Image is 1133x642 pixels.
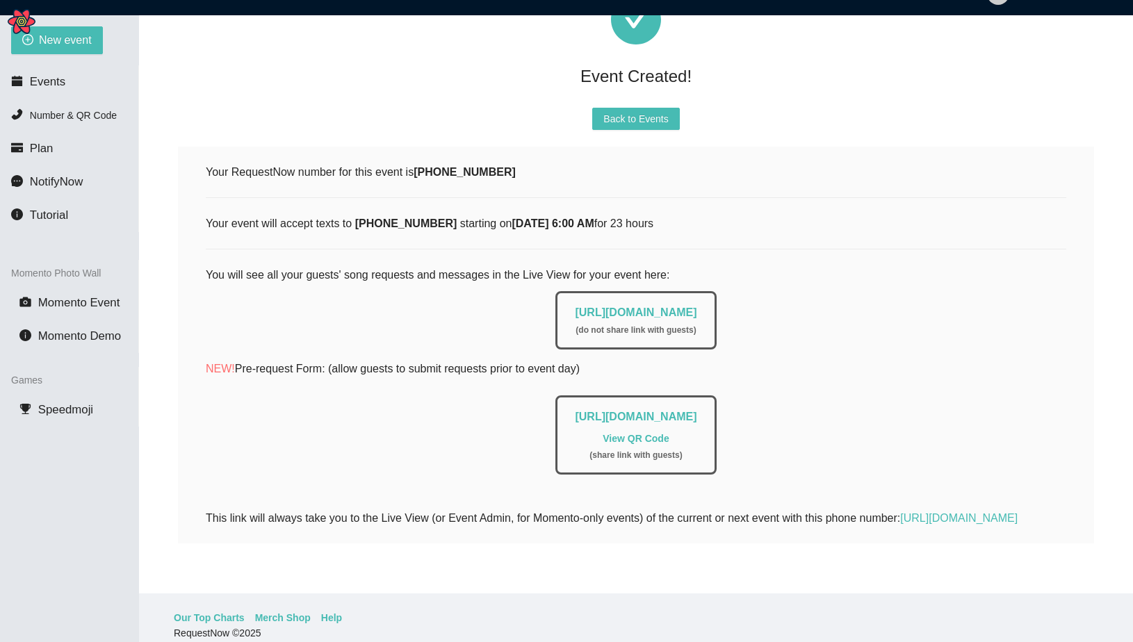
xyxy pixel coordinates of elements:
[575,324,696,337] div: ( do not share link with guests )
[38,403,93,416] span: Speedmoji
[575,449,696,462] div: ( share link with guests )
[11,108,23,120] span: phone
[206,215,1066,232] div: Your event will accept texts to starting on for 23 hours
[206,509,1066,527] div: This link will always take you to the Live View (or Event Admin, for Momento-only events) of the ...
[39,31,92,49] span: New event
[11,208,23,220] span: info-circle
[22,34,33,47] span: plus-circle
[603,111,668,126] span: Back to Events
[11,175,23,187] span: message
[206,360,1066,377] p: Pre-request Form: (allow guests to submit requests prior to event day)
[255,610,311,625] a: Merch Shop
[575,411,696,422] a: [URL][DOMAIN_NAME]
[30,208,68,222] span: Tutorial
[321,610,342,625] a: Help
[174,610,245,625] a: Our Top Charts
[603,433,669,444] a: View QR Code
[19,296,31,308] span: camera
[174,625,1095,641] div: RequestNow © 2025
[30,75,65,88] span: Events
[11,75,23,87] span: calendar
[414,166,516,178] b: [PHONE_NUMBER]
[178,61,1094,91] div: Event Created!
[19,403,31,415] span: trophy
[512,217,594,229] b: [DATE] 6:00 AM
[11,26,103,54] button: plus-circleNew event
[900,512,1018,524] a: [URL][DOMAIN_NAME]
[206,363,235,374] span: NEW!
[592,108,679,130] button: Back to Events
[11,142,23,154] span: credit-card
[30,175,83,188] span: NotifyNow
[206,266,1066,491] div: You will see all your guests' song requests and messages in the Live View for your event here:
[575,306,696,318] a: [URL][DOMAIN_NAME]
[8,8,35,35] button: Open React Query Devtools
[30,110,117,121] span: Number & QR Code
[38,296,120,309] span: Momento Event
[355,217,457,229] b: [PHONE_NUMBER]
[19,329,31,341] span: info-circle
[38,329,121,343] span: Momento Demo
[206,166,516,178] span: Your RequestNow number for this event is
[30,142,54,155] span: Plan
